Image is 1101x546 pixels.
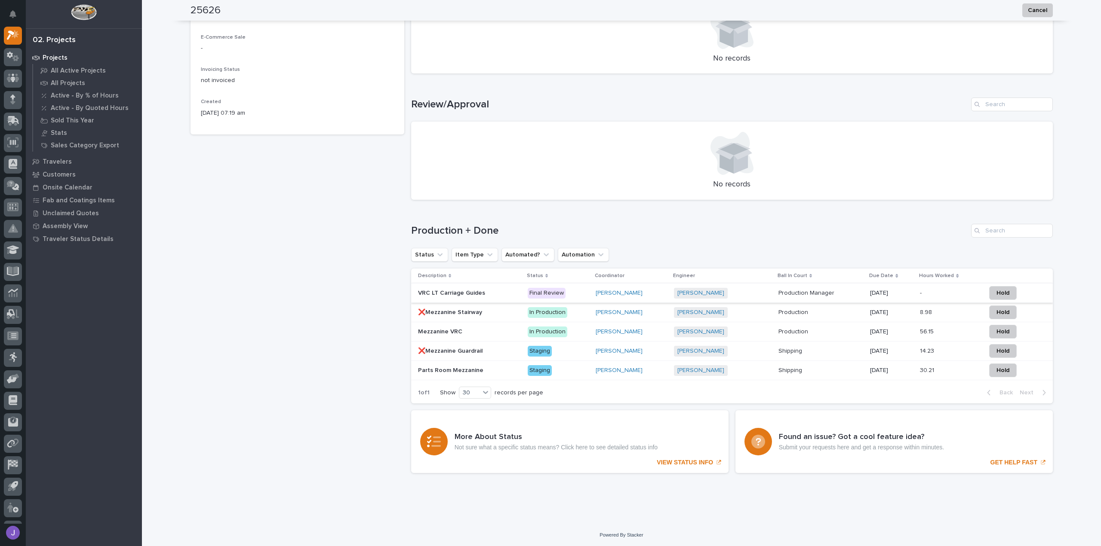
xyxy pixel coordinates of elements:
[418,326,464,336] p: Mezzanine VRC
[528,365,552,376] div: Staging
[201,109,394,118] p: [DATE] 07:19 am
[596,348,643,355] a: [PERSON_NAME]
[677,290,724,297] a: [PERSON_NAME]
[43,210,99,217] p: Unclaimed Quotes
[677,367,724,374] a: [PERSON_NAME]
[989,286,1017,300] button: Hold
[411,410,729,473] a: VIEW STATUS INFO
[26,207,142,220] a: Unclaimed Quotes
[501,248,554,262] button: Automated?
[411,98,968,111] h1: Review/Approval
[26,232,142,245] a: Traveler Status Details
[455,444,658,451] p: Not sure what a specific status means? Click here to see detailed status info
[201,35,246,40] span: E-Commerce Sale
[418,288,487,297] p: VRC LT Carriage Guides
[596,328,643,336] a: [PERSON_NAME]
[994,389,1013,397] span: Back
[971,224,1053,238] input: Search
[43,171,76,179] p: Customers
[421,180,1043,189] p: No records
[418,271,446,281] p: Description
[411,322,1053,342] tr: Mezzanine VRCMezzanine VRC In Production[PERSON_NAME] [PERSON_NAME] ProductionProduction [DATE]56...
[33,114,142,126] a: Sold This Year
[919,271,954,281] p: Hours Worked
[411,284,1053,303] tr: VRC LT Carriage GuidesVRC LT Carriage Guides Final Review[PERSON_NAME] [PERSON_NAME] Production M...
[996,288,1009,298] span: Hold
[735,410,1053,473] a: GET HELP FAST
[996,307,1009,317] span: Hold
[595,271,624,281] p: Coordinator
[869,271,893,281] p: Due Date
[677,309,724,316] a: [PERSON_NAME]
[418,307,484,316] p: ❌Mezzanine Stairway
[677,348,724,355] a: [PERSON_NAME]
[920,288,923,297] p: -
[71,4,96,20] img: Workspace Logo
[51,92,119,100] p: Active - By % of Hours
[779,444,944,451] p: Submit your requests here and get a response within minutes.
[778,288,836,297] p: Production Manager
[989,344,1017,358] button: Hold
[528,326,567,337] div: In Production
[527,271,543,281] p: Status
[971,98,1053,111] div: Search
[920,346,936,355] p: 14.23
[677,328,724,336] a: [PERSON_NAME]
[990,459,1037,466] p: GET HELP FAST
[870,348,913,355] p: [DATE]
[440,389,455,397] p: Show
[778,326,810,336] p: Production
[33,139,142,151] a: Sales Category Export
[657,459,713,466] p: VIEW STATUS INFO
[870,367,913,374] p: [DATE]
[33,36,76,45] div: 02. Projects
[495,389,543,397] p: records per page
[989,305,1017,319] button: Hold
[596,290,643,297] a: [PERSON_NAME]
[1028,5,1047,15] span: Cancel
[26,155,142,168] a: Travelers
[596,309,643,316] a: [PERSON_NAME]
[778,346,804,355] p: Shipping
[33,64,142,76] a: All Active Projects
[920,307,934,316] p: 8.98
[870,328,913,336] p: [DATE]
[26,220,142,232] a: Assembly View
[459,388,480,397] div: 30
[989,363,1017,377] button: Hold
[43,184,92,192] p: Onsite Calendar
[43,54,68,62] p: Projects
[455,433,658,442] h3: More About Status
[4,5,22,23] button: Notifications
[996,346,1009,356] span: Hold
[33,127,142,139] a: Stats
[43,197,115,204] p: Fab and Coatings Items
[43,235,114,243] p: Traveler Status Details
[989,325,1017,339] button: Hold
[996,326,1009,337] span: Hold
[26,168,142,181] a: Customers
[51,67,106,75] p: All Active Projects
[51,117,94,125] p: Sold This Year
[418,346,484,355] p: ❌Mezzanine Guardrail
[26,194,142,207] a: Fab and Coatings Items
[600,532,643,537] a: Powered By Stacker
[411,225,968,237] h1: Production + Done
[528,346,552,357] div: Staging
[26,181,142,194] a: Onsite Calendar
[779,433,944,442] h3: Found an issue? Got a cool feature idea?
[33,89,142,101] a: Active - By % of Hours
[418,365,485,374] p: Parts Room Mezzanine
[4,524,22,542] button: users-avatar
[51,129,67,137] p: Stats
[1016,389,1053,397] button: Next
[411,303,1053,322] tr: ❌Mezzanine Stairway❌Mezzanine Stairway In Production[PERSON_NAME] [PERSON_NAME] ProductionProduct...
[43,223,88,230] p: Assembly View
[920,326,935,336] p: 56.15
[778,271,807,281] p: Ball In Court
[528,288,566,299] div: Final Review
[528,307,567,318] div: In Production
[673,271,695,281] p: Engineer
[1022,3,1053,17] button: Cancel
[421,54,1043,64] p: No records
